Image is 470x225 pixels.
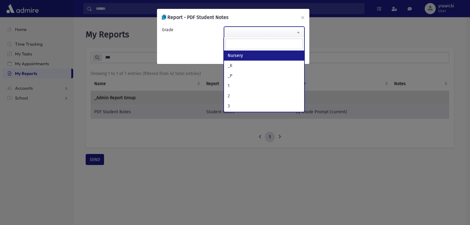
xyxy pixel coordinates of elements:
li: 1 [224,81,304,91]
li: _K [224,61,304,71]
h6: Report - PDF Student Notes [162,14,228,21]
label: Grade [162,27,173,33]
li: 4 [224,111,304,121]
button: × [296,9,309,26]
li: 3 [224,101,304,111]
li: 2 [224,91,304,101]
li: _P [224,71,304,81]
li: Nursery [224,51,304,61]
